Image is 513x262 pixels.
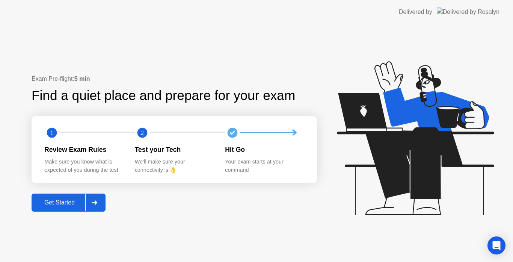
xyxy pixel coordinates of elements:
[135,145,213,154] div: Test your Tech
[487,236,505,254] div: Open Intercom Messenger
[141,129,144,136] text: 2
[399,8,432,17] div: Delivered by
[32,194,106,212] button: Get Started
[44,158,123,174] div: Make sure you know what is expected of you during the test.
[32,86,296,106] div: Find a quiet place and prepare for your exam
[437,8,499,16] img: Delivered by Rosalyn
[135,158,213,174] div: We’ll make sure your connectivity is 👌
[32,74,317,83] div: Exam Pre-flight:
[74,76,90,82] b: 5 min
[225,158,303,174] div: Your exam starts at your command
[225,145,303,154] div: Hit Go
[50,129,53,136] text: 1
[44,145,123,154] div: Review Exam Rules
[34,199,85,206] div: Get Started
